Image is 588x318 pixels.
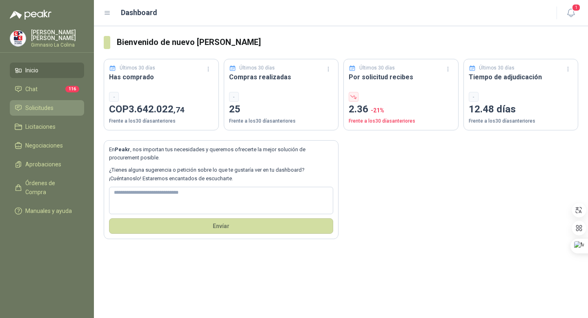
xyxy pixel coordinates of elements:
[349,117,453,125] p: Frente a los 30 días anteriores
[109,166,333,183] p: ¿Tienes alguna sugerencia o petición sobre lo que te gustaría ver en tu dashboard? ¡Cuéntanoslo! ...
[469,102,573,117] p: 12.48 días
[109,92,119,102] div: -
[174,105,185,114] span: ,74
[25,179,76,197] span: Órdenes de Compra
[109,117,214,125] p: Frente a los 30 días anteriores
[10,31,26,46] img: Company Logo
[109,146,333,162] p: En , nos importan tus necesidades y queremos ofrecerte la mejor solución de procurement posible.
[229,117,334,125] p: Frente a los 30 días anteriores
[109,218,333,234] button: Envíar
[563,6,578,20] button: 1
[25,206,72,215] span: Manuales y ayuda
[25,66,38,75] span: Inicio
[109,102,214,117] p: COP
[469,72,573,82] h3: Tiempo de adjudicación
[25,103,53,112] span: Solicitudes
[31,43,84,47] p: Gimnasio La Colina
[31,29,84,41] p: [PERSON_NAME] [PERSON_NAME]
[25,122,56,131] span: Licitaciones
[65,86,79,92] span: 116
[115,146,130,152] b: Peakr
[10,81,84,97] a: Chat116
[10,63,84,78] a: Inicio
[229,92,239,102] div: -
[10,100,84,116] a: Solicitudes
[229,72,334,82] h3: Compras realizadas
[129,103,185,115] span: 3.642.022
[121,7,157,18] h1: Dashboard
[469,92,479,102] div: -
[10,119,84,134] a: Licitaciones
[359,64,395,72] p: Últimos 30 días
[25,141,63,150] span: Negociaciones
[10,203,84,219] a: Manuales y ayuda
[10,138,84,153] a: Negociaciones
[10,157,84,172] a: Aprobaciones
[469,117,573,125] p: Frente a los 30 días anteriores
[120,64,155,72] p: Últimos 30 días
[109,72,214,82] h3: Has comprado
[239,64,275,72] p: Últimos 30 días
[371,107,384,114] span: -21 %
[349,102,453,117] p: 2.36
[10,175,84,200] a: Órdenes de Compra
[349,72,453,82] h3: Por solicitud recibes
[572,4,581,11] span: 1
[117,36,578,49] h3: Bienvenido de nuevo [PERSON_NAME]
[479,64,514,72] p: Últimos 30 días
[229,102,334,117] p: 25
[10,10,51,20] img: Logo peakr
[25,85,38,94] span: Chat
[25,160,61,169] span: Aprobaciones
